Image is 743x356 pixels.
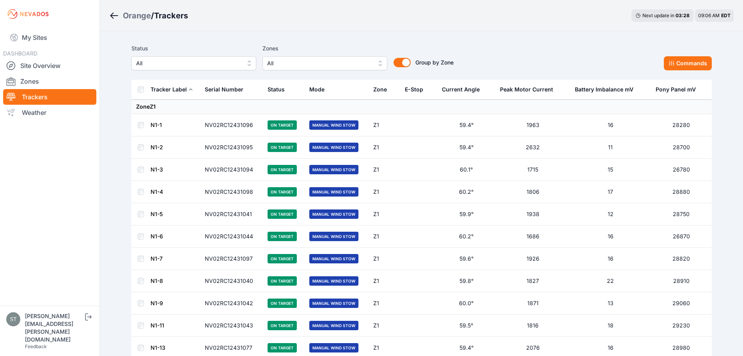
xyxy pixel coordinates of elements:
[309,143,358,152] span: Manual Wind Stow
[575,86,633,93] div: Battery Imbalance mV
[369,270,401,292] td: Z1
[442,86,480,93] div: Current Angle
[268,299,297,308] span: On Target
[495,225,570,248] td: 1686
[200,225,263,248] td: NV02RC12431044
[495,181,570,203] td: 1806
[200,114,263,136] td: NV02RC12431096
[309,209,358,219] span: Manual Wind Stow
[262,44,387,53] label: Zones
[3,28,96,47] a: My Sites
[200,203,263,225] td: NV02RC12431041
[151,211,163,217] a: N1-5
[151,322,164,329] a: N1-11
[200,136,263,159] td: NV02RC12431095
[369,315,401,337] td: Z1
[369,292,401,315] td: Z1
[651,292,712,315] td: 29060
[651,136,712,159] td: 28700
[309,343,358,352] span: Manual Wind Stow
[268,120,297,130] span: On Target
[656,86,696,93] div: Pony Panel mV
[151,80,193,99] button: Tracker Label
[664,56,712,70] button: Commands
[437,159,495,181] td: 60.1°
[437,203,495,225] td: 59.9°
[109,5,188,26] nav: Breadcrumb
[651,225,712,248] td: 26870
[200,315,263,337] td: NV02RC12431043
[309,187,358,197] span: Manual Wind Stow
[642,13,674,18] span: Next update in
[268,187,297,197] span: On Target
[437,225,495,248] td: 60.2°
[437,114,495,136] td: 59.4°
[442,80,486,99] button: Current Angle
[200,181,263,203] td: NV02RC12431098
[651,114,712,136] td: 28280
[200,159,263,181] td: NV02RC12431094
[495,136,570,159] td: 2632
[437,292,495,315] td: 60.0°
[131,44,256,53] label: Status
[151,233,163,240] a: N1-6
[575,80,640,99] button: Battery Imbalance mV
[437,181,495,203] td: 60.2°
[651,159,712,181] td: 26780
[262,56,387,70] button: All
[3,89,96,105] a: Trackers
[6,312,20,326] img: steven.martineau@greenskies.com
[373,80,393,99] button: Zone
[268,232,297,241] span: On Target
[205,80,250,99] button: Serial Number
[6,8,50,20] img: Nevados
[369,114,401,136] td: Z1
[268,86,285,93] div: Status
[437,136,495,159] td: 59.4°
[151,300,163,306] a: N1-9
[369,248,401,270] td: Z1
[3,50,37,57] span: DASHBOARD
[309,321,358,330] span: Manual Wind Stow
[570,181,651,203] td: 17
[151,277,163,284] a: N1-8
[369,136,401,159] td: Z1
[309,276,358,286] span: Manual Wind Stow
[151,86,187,93] div: Tracker Label
[3,58,96,73] a: Site Overview
[570,315,651,337] td: 18
[415,59,454,66] span: Group by Zone
[698,13,720,18] span: 09:06 AM
[268,254,297,263] span: On Target
[495,248,570,270] td: 1926
[570,225,651,248] td: 16
[200,292,263,315] td: NV02RC12431042
[437,248,495,270] td: 59.6°
[373,86,387,93] div: Zone
[309,120,358,130] span: Manual Wind Stow
[25,343,47,349] a: Feedback
[131,100,712,114] td: Zone Z1
[268,165,297,174] span: On Target
[25,312,83,343] div: [PERSON_NAME][EMAIL_ADDRESS][PERSON_NAME][DOMAIN_NAME]
[151,144,163,150] a: N1-2
[131,56,256,70] button: All
[369,181,401,203] td: Z1
[495,203,570,225] td: 1938
[570,270,651,292] td: 22
[676,13,690,19] div: 03 : 28
[268,143,297,152] span: On Target
[205,86,243,93] div: Serial Number
[136,59,241,68] span: All
[123,10,151,21] a: Orange
[570,136,651,159] td: 11
[151,188,163,195] a: N1-4
[500,86,553,93] div: Peak Motor Current
[267,59,372,68] span: All
[200,270,263,292] td: NV02RC12431040
[495,292,570,315] td: 1871
[721,13,731,18] span: EDT
[495,270,570,292] td: 1827
[3,105,96,120] a: Weather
